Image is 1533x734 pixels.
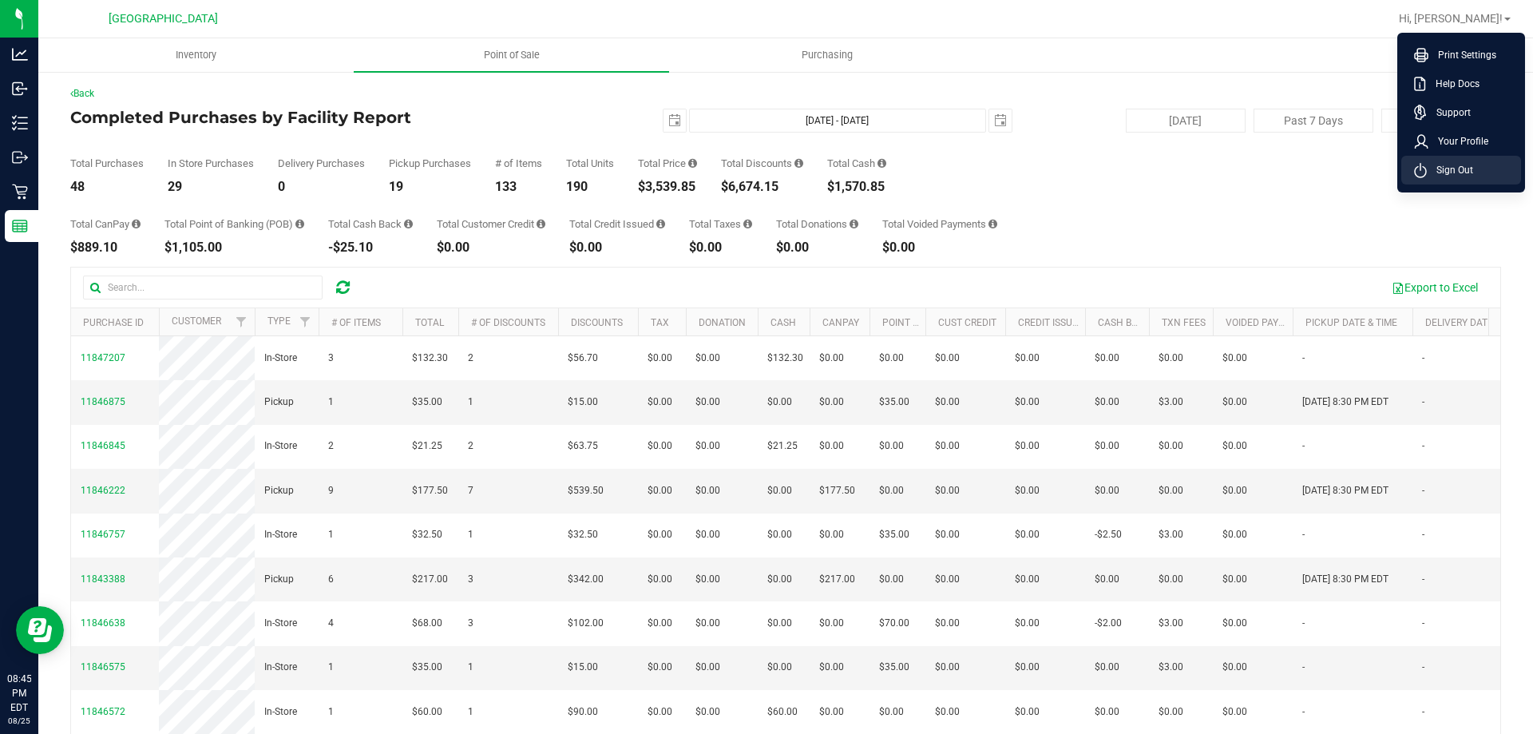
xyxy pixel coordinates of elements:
[1422,395,1424,410] span: -
[537,219,545,229] i: Sum of the successful, non-voided payments using account credit for all purchases in the date range.
[689,241,752,254] div: $0.00
[1095,616,1122,631] span: -$2.00
[471,317,545,328] a: # of Discounts
[1159,438,1183,454] span: $0.00
[767,438,798,454] span: $21.25
[412,527,442,542] span: $32.50
[328,572,334,587] span: 6
[1425,317,1493,328] a: Delivery Date
[70,219,141,229] div: Total CanPay
[70,88,94,99] a: Back
[70,158,144,169] div: Total Purchases
[1015,395,1040,410] span: $0.00
[292,308,319,335] a: Filter
[1222,483,1247,498] span: $0.00
[109,12,218,26] span: [GEOGRAPHIC_DATA]
[462,48,561,62] span: Point of Sale
[648,438,672,454] span: $0.00
[819,527,844,542] span: $0.00
[1426,76,1480,92] span: Help Docs
[328,660,334,675] span: 1
[1302,438,1305,454] span: -
[83,276,323,300] input: Search...
[695,351,720,366] span: $0.00
[935,616,960,631] span: $0.00
[412,438,442,454] span: $21.25
[168,158,254,169] div: In Store Purchases
[81,706,125,717] span: 11846572
[1015,660,1040,675] span: $0.00
[81,352,125,363] span: 11847207
[688,158,697,169] i: Sum of the total prices of all purchases in the date range.
[770,317,796,328] a: Cash
[81,396,125,407] span: 11846875
[721,181,803,193] div: $6,674.15
[12,81,28,97] inline-svg: Inbound
[767,572,792,587] span: $0.00
[1422,483,1424,498] span: -
[415,317,444,328] a: Total
[12,149,28,165] inline-svg: Outbound
[819,616,844,631] span: $0.00
[648,616,672,631] span: $0.00
[1302,395,1388,410] span: [DATE] 8:30 PM EDT
[1422,572,1424,587] span: -
[566,181,614,193] div: 190
[651,317,669,328] a: Tax
[1095,395,1119,410] span: $0.00
[767,483,792,498] span: $0.00
[70,181,144,193] div: 48
[1422,616,1424,631] span: -
[879,572,904,587] span: $0.00
[1254,109,1373,133] button: Past 7 Days
[1222,395,1247,410] span: $0.00
[1399,12,1503,25] span: Hi, [PERSON_NAME]!
[1159,572,1183,587] span: $0.00
[1018,317,1084,328] a: Credit Issued
[328,616,334,631] span: 4
[412,483,448,498] span: $177.50
[879,351,904,366] span: $0.00
[228,308,255,335] a: Filter
[938,317,996,328] a: Cust Credit
[879,395,909,410] span: $35.00
[1428,133,1488,149] span: Your Profile
[568,660,598,675] span: $15.00
[468,616,473,631] span: 3
[468,660,473,675] span: 1
[822,317,859,328] a: CanPay
[568,527,598,542] span: $32.50
[780,48,874,62] span: Purchasing
[328,351,334,366] span: 3
[695,660,720,675] span: $0.00
[38,38,354,72] a: Inventory
[819,483,855,498] span: $177.50
[1302,660,1305,675] span: -
[819,704,844,720] span: $0.00
[328,241,413,254] div: -$25.10
[827,158,886,169] div: Total Cash
[1381,274,1488,301] button: Export to Excel
[412,616,442,631] span: $68.00
[827,181,886,193] div: $1,570.85
[1162,317,1206,328] a: Txn Fees
[1222,438,1247,454] span: $0.00
[328,438,334,454] span: 2
[568,395,598,410] span: $15.00
[1159,351,1183,366] span: $0.00
[16,606,64,654] iframe: Resource center
[404,219,413,229] i: Sum of the cash-back amounts from rounded-up electronic payments for all purchases in the date ra...
[850,219,858,229] i: Sum of all round-up-to-next-dollar total price adjustments for all purchases in the date range.
[648,483,672,498] span: $0.00
[12,46,28,62] inline-svg: Analytics
[278,181,365,193] div: 0
[264,438,297,454] span: In-Store
[1222,527,1247,542] span: $0.00
[154,48,238,62] span: Inventory
[12,115,28,131] inline-svg: Inventory
[569,219,665,229] div: Total Credit Issued
[1302,572,1388,587] span: [DATE] 8:30 PM EDT
[1015,616,1040,631] span: $0.00
[568,616,604,631] span: $102.00
[767,660,792,675] span: $0.00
